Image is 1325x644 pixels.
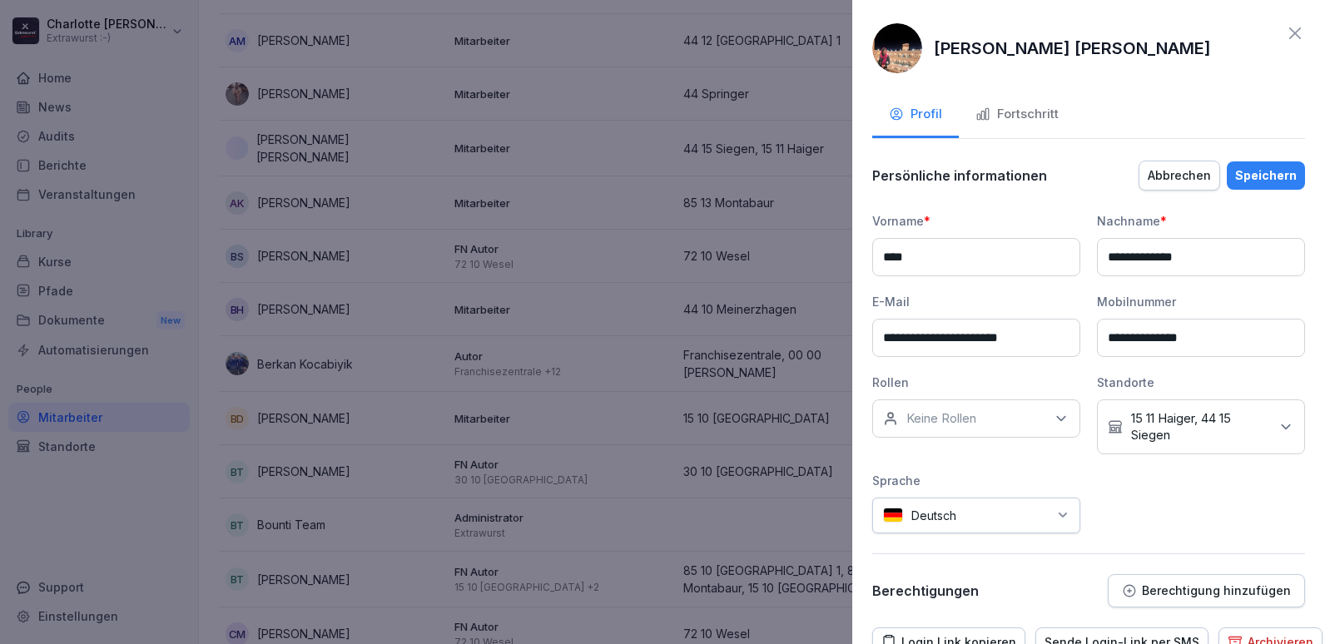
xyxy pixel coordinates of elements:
[1148,166,1211,185] div: Abbrechen
[934,36,1211,61] p: [PERSON_NAME] [PERSON_NAME]
[1097,374,1305,391] div: Standorte
[889,105,942,124] div: Profil
[1227,161,1305,190] button: Speichern
[1097,212,1305,230] div: Nachname
[872,374,1080,391] div: Rollen
[1235,166,1297,185] div: Speichern
[959,93,1075,138] button: Fortschritt
[872,293,1080,310] div: E-Mail
[883,508,903,523] img: de.svg
[1108,574,1305,607] button: Berechtigung hinzufügen
[872,23,922,73] img: tauaup13r0gko1ibzw0qnvkq.png
[872,212,1080,230] div: Vorname
[906,410,976,427] p: Keine Rollen
[975,105,1059,124] div: Fortschritt
[872,93,959,138] button: Profil
[1131,410,1269,443] p: 15 11 Haiger, 44 15 Siegen
[872,167,1047,184] p: Persönliche informationen
[1097,293,1305,310] div: Mobilnummer
[872,498,1080,533] div: Deutsch
[1139,161,1220,191] button: Abbrechen
[872,582,979,599] p: Berechtigungen
[872,472,1080,489] div: Sprache
[1142,584,1291,597] p: Berechtigung hinzufügen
